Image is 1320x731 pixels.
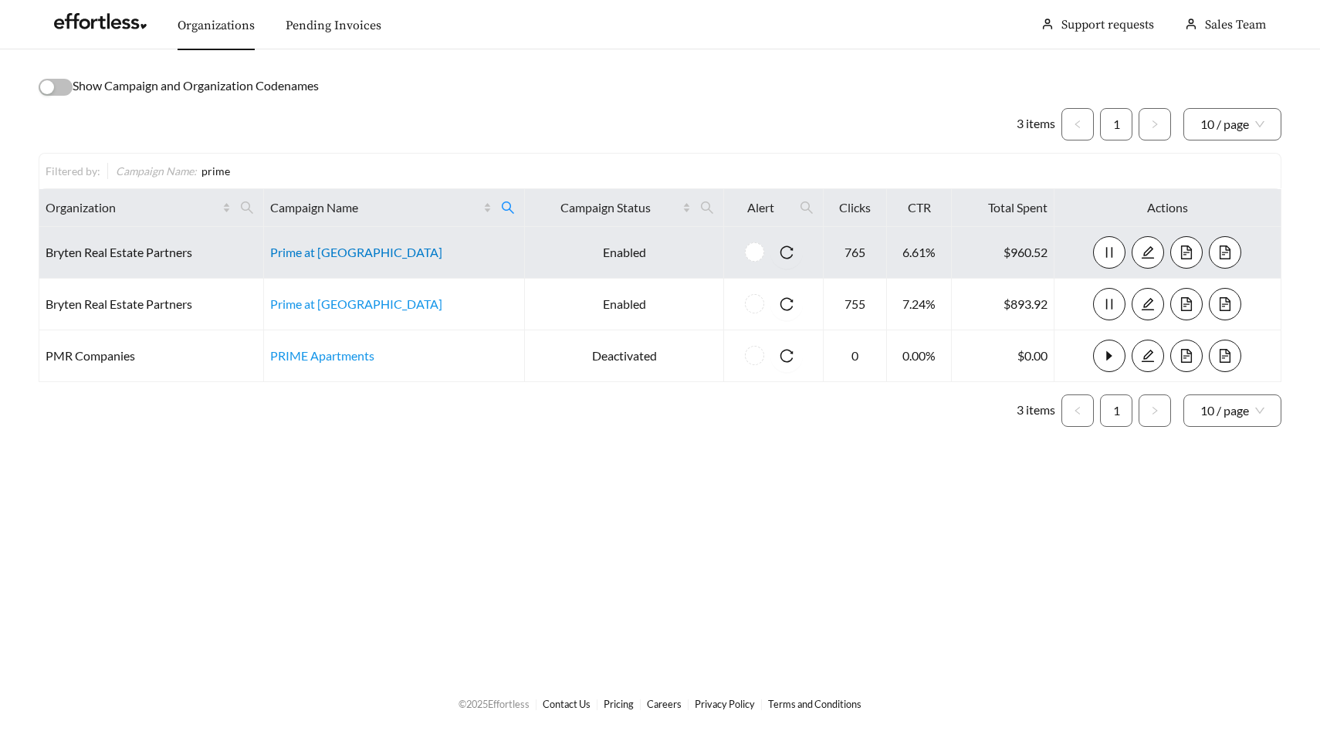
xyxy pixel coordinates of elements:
span: 10 / page [1200,395,1264,426]
td: 0 [824,330,887,382]
div: Page Size [1183,394,1281,427]
button: file-text [1170,288,1203,320]
span: file-text [1171,297,1202,311]
a: edit [1132,296,1164,311]
li: 3 items [1017,394,1055,427]
button: right [1139,108,1171,140]
span: search [694,195,720,220]
span: Organization [46,198,219,217]
span: Alert [730,198,791,217]
a: file-text [1209,348,1241,363]
a: edit [1132,348,1164,363]
button: left [1061,108,1094,140]
span: Campaign Status [531,198,679,217]
span: pause [1094,297,1125,311]
th: Clicks [824,189,887,227]
button: reload [770,288,803,320]
a: file-text [1209,296,1241,311]
a: file-text [1170,348,1203,363]
span: reload [770,297,803,311]
button: edit [1132,288,1164,320]
button: file-text [1209,340,1241,372]
li: 1 [1100,108,1132,140]
span: search [234,195,260,220]
span: right [1150,120,1159,129]
button: file-text [1170,340,1203,372]
td: 6.61% [887,227,952,279]
button: edit [1132,340,1164,372]
button: reload [770,340,803,372]
td: 765 [824,227,887,279]
a: 1 [1101,109,1132,140]
span: reload [770,245,803,259]
li: Next Page [1139,394,1171,427]
a: Organizations [178,18,255,33]
a: Terms and Conditions [768,698,861,710]
span: edit [1132,297,1163,311]
td: 7.24% [887,279,952,330]
th: Actions [1054,189,1281,227]
td: Bryten Real Estate Partners [39,279,264,330]
span: left [1073,406,1082,415]
span: search [495,195,521,220]
div: Filtered by: [46,163,107,179]
span: reload [770,349,803,363]
span: © 2025 Effortless [459,698,530,710]
button: pause [1093,236,1125,269]
a: Prime at [GEOGRAPHIC_DATA] [270,245,442,259]
span: left [1073,120,1082,129]
td: PMR Companies [39,330,264,382]
td: Deactivated [525,330,724,382]
a: 1 [1101,395,1132,426]
div: Show Campaign and Organization Codenames [39,76,1281,96]
button: file-text [1209,236,1241,269]
span: file-text [1210,297,1240,311]
td: Bryten Real Estate Partners [39,227,264,279]
span: prime [201,164,230,178]
span: file-text [1171,245,1202,259]
button: right [1139,394,1171,427]
button: file-text [1209,288,1241,320]
a: edit [1132,245,1164,259]
span: Sales Team [1205,17,1266,32]
span: search [240,201,254,215]
button: caret-right [1093,340,1125,372]
td: $960.52 [952,227,1054,279]
td: Enabled [525,279,724,330]
span: file-text [1210,349,1240,363]
a: PRIME Apartments [270,348,374,363]
span: file-text [1210,245,1240,259]
span: pause [1094,245,1125,259]
th: CTR [887,189,952,227]
span: search [794,195,820,220]
td: Enabled [525,227,724,279]
button: reload [770,236,803,269]
div: Page Size [1183,108,1281,140]
td: 0.00% [887,330,952,382]
td: 755 [824,279,887,330]
a: Contact Us [543,698,591,710]
a: file-text [1170,296,1203,311]
button: pause [1093,288,1125,320]
a: Careers [647,698,682,710]
span: search [700,201,714,215]
span: search [501,201,515,215]
span: Campaign Name : [116,164,197,178]
li: Previous Page [1061,108,1094,140]
li: Next Page [1139,108,1171,140]
span: edit [1132,349,1163,363]
a: Support requests [1061,17,1154,32]
span: right [1150,406,1159,415]
li: 1 [1100,394,1132,427]
a: Prime at [GEOGRAPHIC_DATA] [270,296,442,311]
a: file-text [1209,245,1241,259]
th: Total Spent [952,189,1054,227]
button: edit [1132,236,1164,269]
a: file-text [1170,245,1203,259]
a: Privacy Policy [695,698,755,710]
td: $0.00 [952,330,1054,382]
span: Campaign Name [270,198,480,217]
a: Pricing [604,698,634,710]
span: file-text [1171,349,1202,363]
span: search [800,201,814,215]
